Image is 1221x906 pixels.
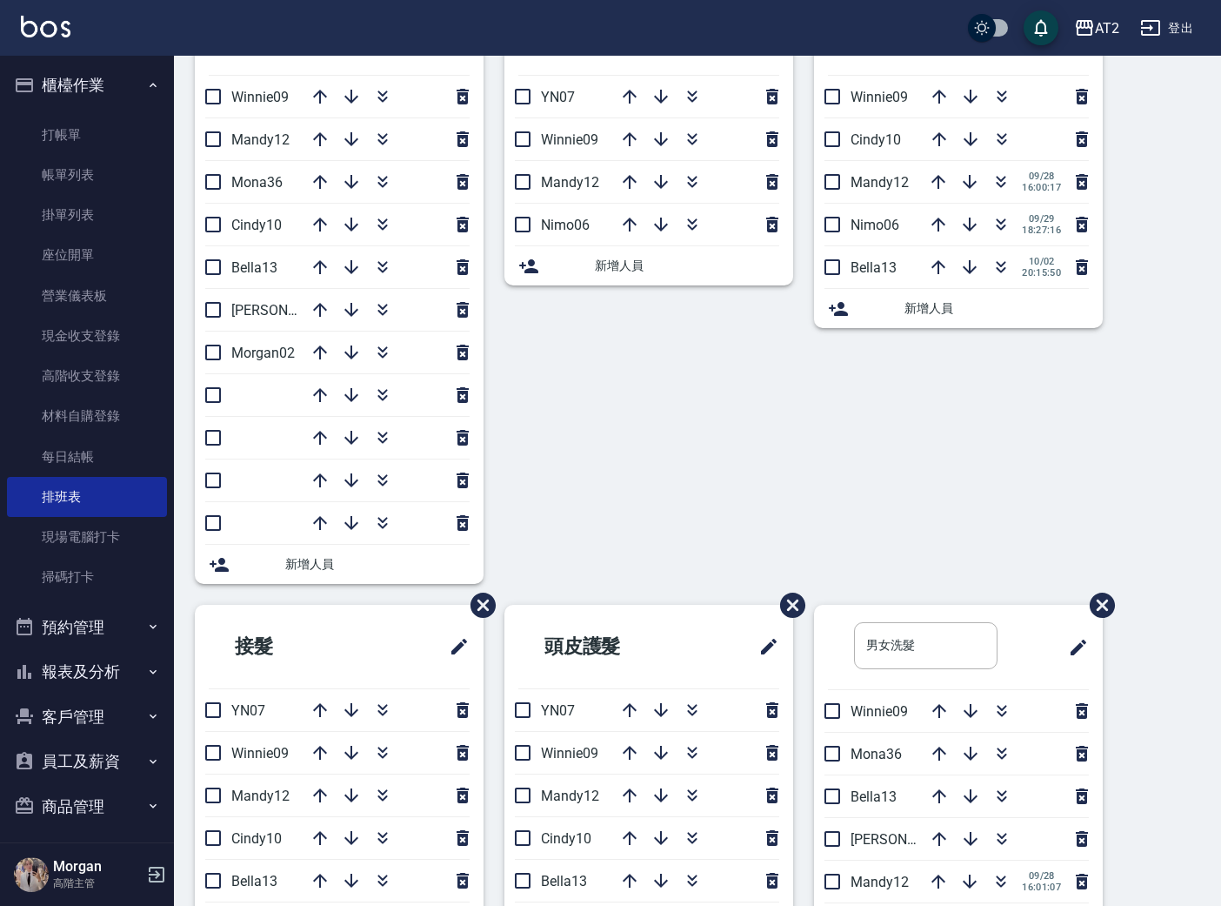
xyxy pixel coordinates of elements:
[7,437,167,477] a: 每日結帳
[541,89,575,105] span: YN07
[7,517,167,557] a: 現場電腦打卡
[7,155,167,195] a: 帳單列表
[541,131,598,148] span: Winnie09
[767,580,808,631] span: 刪除班表
[53,876,142,891] p: 高階主管
[231,217,282,233] span: Cindy10
[7,276,167,316] a: 營業儀表板
[231,830,282,847] span: Cindy10
[7,557,167,597] a: 掃碼打卡
[231,89,289,105] span: Winnie09
[1022,213,1061,225] span: 09/29
[595,257,779,275] span: 新增人員
[7,649,167,695] button: 報表及分析
[285,555,470,574] span: 新增人員
[7,356,167,396] a: 高階收支登錄
[851,789,897,805] span: Bella13
[231,174,283,191] span: Mona36
[1024,10,1058,45] button: save
[7,396,167,436] a: 材料自購登錄
[231,788,290,804] span: Mandy12
[7,316,167,356] a: 現金收支登錄
[438,626,470,668] span: 修改班表的標題
[14,857,49,892] img: Person
[851,259,897,276] span: Bella13
[7,605,167,650] button: 預約管理
[1077,580,1118,631] span: 刪除班表
[231,302,351,319] span: [PERSON_NAME]37
[541,745,598,762] span: Winnie09
[1022,256,1061,267] span: 10/02
[7,195,167,235] a: 掛單列表
[851,746,902,762] span: Mona36
[231,745,289,762] span: Winnie09
[851,831,971,848] span: [PERSON_NAME]37
[851,89,908,105] span: Winnie09
[504,246,793,285] div: 新增人員
[7,695,167,740] button: 客戶管理
[814,289,1103,328] div: 新增人員
[209,615,369,678] h2: 接髮
[851,703,908,720] span: Winnie09
[1133,12,1200,44] button: 登出
[541,217,590,233] span: Nimo06
[7,829,167,874] button: 行銷工具
[541,174,599,191] span: Mandy12
[1058,627,1089,668] span: 修改班表的標題
[541,830,591,847] span: Cindy10
[851,174,909,191] span: Mandy12
[748,626,779,668] span: 修改班表的標題
[7,235,167,275] a: 座位開單
[231,702,265,719] span: YN07
[195,545,484,584] div: 新增人員
[541,702,575,719] span: YN07
[1022,870,1061,882] span: 09/28
[1022,182,1061,193] span: 16:00:17
[1095,17,1119,39] div: AT2
[7,739,167,784] button: 員工及薪資
[541,873,587,889] span: Bella13
[1022,171,1061,182] span: 09/28
[851,217,899,233] span: Nimo06
[231,873,277,889] span: Bella13
[457,580,498,631] span: 刪除班表
[7,63,167,108] button: 櫃檯作業
[7,477,167,517] a: 排班表
[231,131,290,148] span: Mandy12
[851,874,909,890] span: Mandy12
[1022,225,1061,236] span: 18:27:16
[7,115,167,155] a: 打帳單
[904,299,1089,318] span: 新增人員
[518,615,697,678] h2: 頭皮護髮
[231,345,295,361] span: Morgan02
[21,16,70,37] img: Logo
[1022,882,1061,893] span: 16:01:07
[1022,267,1061,279] span: 20:15:50
[851,131,901,148] span: Cindy10
[53,858,142,876] h5: Morgan
[7,784,167,829] button: 商品管理
[854,622,997,669] input: 排版標題
[541,788,599,804] span: Mandy12
[1067,10,1126,46] button: AT2
[231,259,277,276] span: Bella13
